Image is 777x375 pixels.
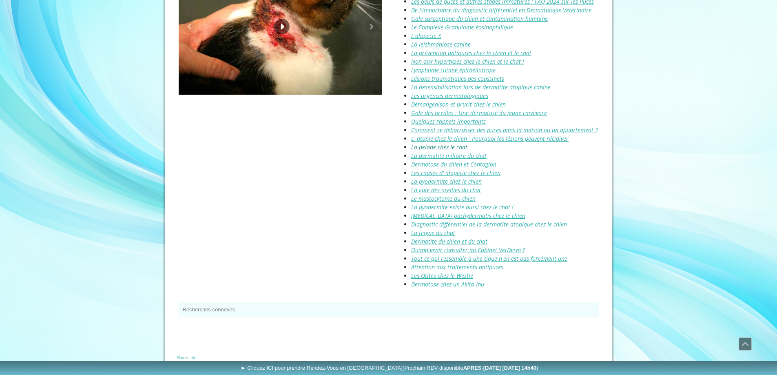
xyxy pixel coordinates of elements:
span: Défiler vers le haut [739,338,751,350]
a: Les Otites chez le Westie [411,272,473,280]
a: Lymphome cutané épithéliotrope [411,66,496,74]
a: Lésions traumatiques des coussinets [411,75,504,82]
a: Gale sarcoptique du chien et contamination humaine [411,15,548,22]
a: Le mastocytome du chien [411,195,476,202]
button: Recherches connexes [179,302,599,317]
span: ► Cliquez ICI pour prendre Rendez-Vous en [GEOGRAPHIC_DATA] [241,365,538,371]
a: Les urgences dermatologiques [411,92,488,100]
b: APRES-[DATE] [DATE] 14h40 [463,365,536,371]
a: Quelques rappels importants [411,118,486,125]
a: La gale des oreilles du chat [411,186,481,194]
a: Démangeaison et prurit chez le chien [411,100,506,108]
a: Dermatose chez un Akita Inu [411,280,484,288]
a: Quand venir consulter au Cabinet VetDerm ? [411,246,525,254]
a: Diagnostic différentiel de la dermatite atopique chez le chien [411,220,567,228]
a: Comment se débarrasser des puces dans la maison ou un appartement ? [411,126,598,134]
a: La leishmaniose canine [411,40,471,48]
a: Tout ce qui ressemble à une tique n'en est pas forcément une [411,255,567,262]
a: La dermatite miliaire du chat [411,152,487,160]
a: Gale des oreilles : Une dermatose du jeune carnivore [411,109,547,117]
a: L' atopie chez le chien : Pourquoi les lésions peuvent récidiver [411,135,569,142]
a: Le Complexe Granulome éosinophilique [411,23,513,31]
a: La désensibilisation lors de dermatite atopique canine [411,83,551,91]
a: De l'importance du diagnostic différentiel en Dermatologie Vétérinaire [411,6,591,14]
a: [MEDICAL_DATA] pachydermatis chez le chien [411,212,525,220]
a: Dermatite du chien et du chat [411,237,487,245]
a: La pelade chez le chat [411,143,467,151]
a: L'alopécie X [411,32,441,40]
a: Dermatose du chien et Contagion [411,160,496,168]
a: Plan du site [177,354,196,360]
a: Défiler vers le haut [739,337,752,351]
a: Les causes d' alopécie chez le chien [411,169,500,177]
a: La teigne du chat [411,229,455,237]
a: La pyodermite chez le chien [411,178,482,185]
a: La prévention antipuces chez le chien et le chat [411,49,531,57]
a: Non aux hypertypes chez le chien et le chat ! [411,58,524,65]
span: (Prochain RDV disponible ) [403,365,538,371]
a: La pyodermite existe aussi chez le chat ! [411,203,514,211]
a: Attention aux traitements antipuces [411,263,503,271]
